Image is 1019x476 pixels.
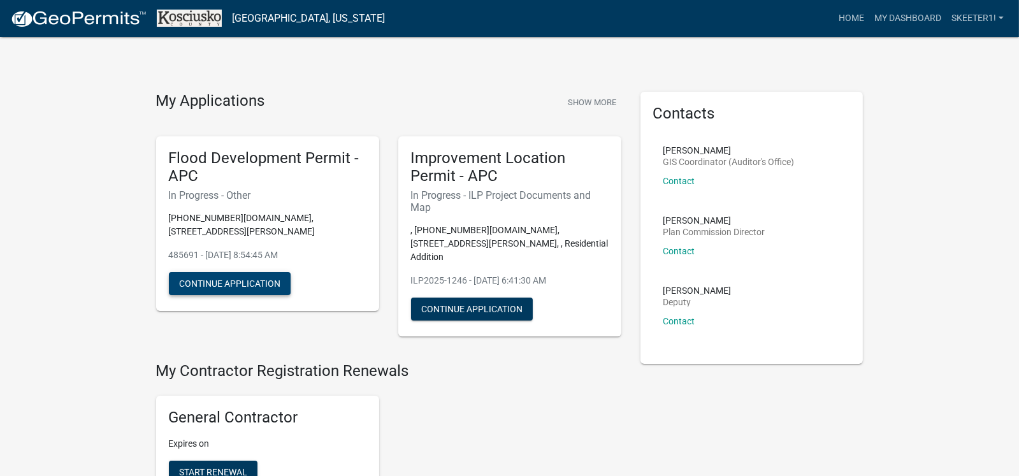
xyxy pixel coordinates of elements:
[411,298,533,321] button: Continue Application
[411,189,609,213] h6: In Progress - ILP Project Documents and Map
[169,249,366,262] p: 485691 - [DATE] 8:54:45 AM
[156,362,621,380] h4: My Contractor Registration Renewals
[663,227,765,236] p: Plan Commission Director
[663,246,695,256] a: Contact
[411,274,609,287] p: ILP2025-1246 - [DATE] 6:41:30 AM
[946,6,1009,31] a: Skeeter1!
[411,224,609,264] p: , [PHONE_NUMBER][DOMAIN_NAME], [STREET_ADDRESS][PERSON_NAME], , Residential Addition
[169,149,366,186] h5: Flood Development Permit - APC
[834,6,869,31] a: Home
[563,92,621,113] button: Show More
[653,105,851,123] h5: Contacts
[663,157,795,166] p: GIS Coordinator (Auditor's Office)
[663,176,695,186] a: Contact
[663,316,695,326] a: Contact
[157,10,222,27] img: Kosciusko County, Indiana
[411,149,609,186] h5: Improvement Location Permit - APC
[169,408,366,427] h5: General Contractor
[156,92,265,111] h4: My Applications
[169,437,366,451] p: Expires on
[663,286,732,295] p: [PERSON_NAME]
[663,216,765,225] p: [PERSON_NAME]
[232,8,385,29] a: [GEOGRAPHIC_DATA], [US_STATE]
[663,298,732,307] p: Deputy
[169,272,291,295] button: Continue Application
[663,146,795,155] p: [PERSON_NAME]
[169,189,366,201] h6: In Progress - Other
[169,212,366,238] p: [PHONE_NUMBER][DOMAIN_NAME], [STREET_ADDRESS][PERSON_NAME]
[869,6,946,31] a: My Dashboard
